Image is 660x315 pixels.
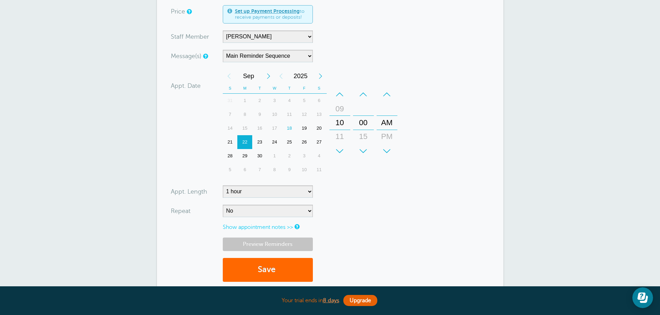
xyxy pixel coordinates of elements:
div: Tuesday, September 30 [252,149,267,163]
th: F [297,83,312,94]
div: 12 [297,108,312,121]
div: 13 [312,108,327,121]
div: 11 [332,130,348,143]
div: Monday, October 6 [237,163,252,177]
div: Friday, October 3 [297,149,312,163]
div: Thursday, September 25 [282,135,297,149]
div: Monday, September 1 [237,94,252,108]
label: Staff Member [171,34,209,40]
th: T [282,83,297,94]
div: 26 [297,135,312,149]
label: Appt. Length [171,188,207,195]
div: 5 [297,94,312,108]
div: 1 [267,149,282,163]
div: Wednesday, September 17 [267,121,282,135]
div: 3 [267,94,282,108]
div: Thursday, September 11 [282,108,297,121]
div: 30 [252,149,267,163]
div: Saturday, September 13 [312,108,327,121]
div: 15 [355,130,372,143]
div: Next Month [262,69,275,83]
div: Friday, September 5 [297,94,312,108]
div: Friday, September 26 [297,135,312,149]
div: 5 [223,163,238,177]
div: Friday, September 12 [297,108,312,121]
div: Sunday, October 5 [223,163,238,177]
div: Wednesday, September 3 [267,94,282,108]
div: 9 [252,108,267,121]
button: Save [223,258,313,282]
th: S [223,83,238,94]
div: 3 [297,149,312,163]
div: 1 [237,94,252,108]
div: Monday, September 22 [237,135,252,149]
div: 6 [312,94,327,108]
div: Today, Thursday, September 18 [282,121,297,135]
div: 10 [297,163,312,177]
div: 7 [252,163,267,177]
div: Wednesday, September 10 [267,108,282,121]
div: 27 [312,135,327,149]
a: An optional price for the appointment. If you set a price, you can include a payment link in your... [187,9,191,14]
a: Preview Reminders [223,238,313,251]
div: 19 [297,121,312,135]
a: Set up Payment Processing [235,8,300,14]
div: 4 [282,94,297,108]
th: T [252,83,267,94]
div: Saturday, September 20 [312,121,327,135]
div: Previous Month [223,69,235,83]
a: Upgrade [343,295,377,306]
div: Monday, September 8 [237,108,252,121]
div: Saturday, September 6 [312,94,327,108]
div: AM [379,116,395,130]
div: Next Year [314,69,327,83]
div: Saturday, September 27 [312,135,327,149]
div: Tuesday, October 7 [252,163,267,177]
div: 18 [282,121,297,135]
div: Wednesday, September 24 [267,135,282,149]
div: 10 [267,108,282,121]
div: 20 [312,121,327,135]
div: 09 [332,102,348,116]
div: 11 [312,163,327,177]
div: 30 [355,143,372,157]
a: Simple templates and custom messages will use the reminder schedule set under Settings > Reminder... [203,54,207,58]
div: Sunday, September 14 [223,121,238,135]
div: 21 [223,135,238,149]
div: Wednesday, October 1 [267,149,282,163]
div: 28 [223,149,238,163]
label: Appt. Date [171,83,201,89]
div: Thursday, October 2 [282,149,297,163]
div: Thursday, September 4 [282,94,297,108]
label: Message(s) [171,53,201,59]
div: 22 [237,135,252,149]
div: Tuesday, September 9 [252,108,267,121]
div: Tuesday, September 2 [252,94,267,108]
div: Sunday, September 21 [223,135,238,149]
div: 31 [223,94,238,108]
div: Friday, September 19 [297,121,312,135]
div: Previous Year [275,69,287,83]
a: Show appointment notes >> [223,224,293,230]
div: Minutes [353,87,374,158]
div: 11 [282,108,297,121]
div: Saturday, October 11 [312,163,327,177]
div: 6 [237,163,252,177]
span: 2025 [287,69,314,83]
div: Friday, October 10 [297,163,312,177]
div: Monday, September 29 [237,149,252,163]
div: 9 [282,163,297,177]
a: 8 days [323,297,339,304]
div: 14 [223,121,238,135]
div: 8 [267,163,282,177]
div: Your trial ends in . [157,293,503,308]
iframe: Resource center [632,287,653,308]
div: 16 [252,121,267,135]
div: Sunday, August 31 [223,94,238,108]
div: 10 [332,116,348,130]
div: Hours [329,87,350,158]
div: 15 [237,121,252,135]
label: Repeat [171,208,191,214]
div: 25 [282,135,297,149]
